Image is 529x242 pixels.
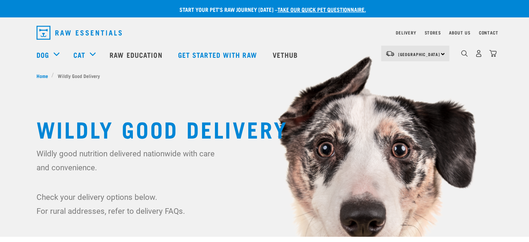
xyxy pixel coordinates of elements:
p: Wildly good nutrition delivered nationwide with care and convenience. [37,147,219,174]
img: home-icon-1@2x.png [461,50,468,57]
span: [GEOGRAPHIC_DATA] [398,53,440,55]
img: Raw Essentials Logo [37,26,122,40]
nav: dropdown navigation [31,23,498,42]
a: Contact [479,31,498,34]
a: take our quick pet questionnaire. [278,8,366,11]
img: van-moving.png [385,50,395,57]
a: Vethub [266,41,307,69]
img: user.png [475,50,482,57]
span: Home [37,72,48,79]
a: Get started with Raw [171,41,266,69]
img: home-icon@2x.png [489,50,497,57]
nav: breadcrumbs [37,72,493,79]
a: Home [37,72,52,79]
a: Cat [73,49,85,60]
a: Delivery [396,31,416,34]
p: Check your delivery options below. For rural addresses, refer to delivery FAQs. [37,190,219,218]
a: Raw Education [103,41,171,69]
h1: Wildly Good Delivery [37,116,493,141]
a: Dog [37,49,49,60]
a: About Us [449,31,470,34]
a: Stores [425,31,441,34]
